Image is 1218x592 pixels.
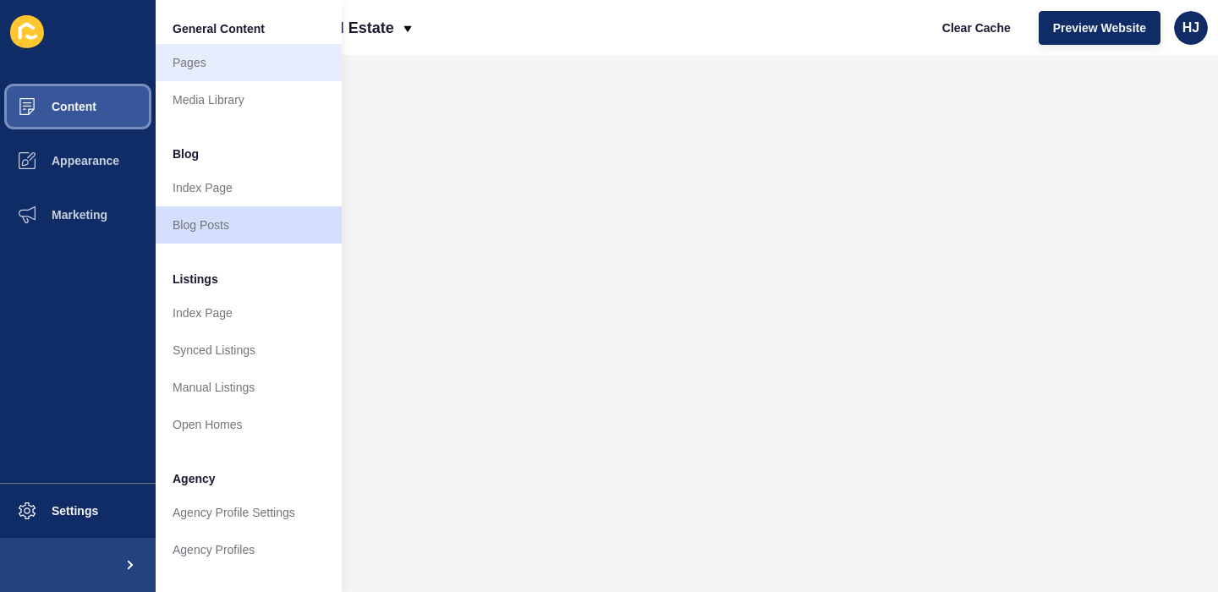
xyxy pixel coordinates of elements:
a: Media Library [156,81,342,118]
span: General Content [173,20,265,37]
a: Blog Posts [156,206,342,244]
span: Preview Website [1053,19,1146,36]
span: Blog [173,145,199,162]
a: Open Homes [156,406,342,443]
span: Clear Cache [942,19,1011,36]
a: Manual Listings [156,369,342,406]
a: Index Page [156,169,342,206]
button: Clear Cache [928,11,1025,45]
span: HJ [1182,19,1199,36]
a: Synced Listings [156,332,342,369]
span: Listings [173,271,218,288]
span: Agency [173,470,216,487]
a: Pages [156,44,342,81]
a: Agency Profile Settings [156,494,342,531]
a: Index Page [156,294,342,332]
a: Agency Profiles [156,531,342,568]
button: Preview Website [1039,11,1160,45]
